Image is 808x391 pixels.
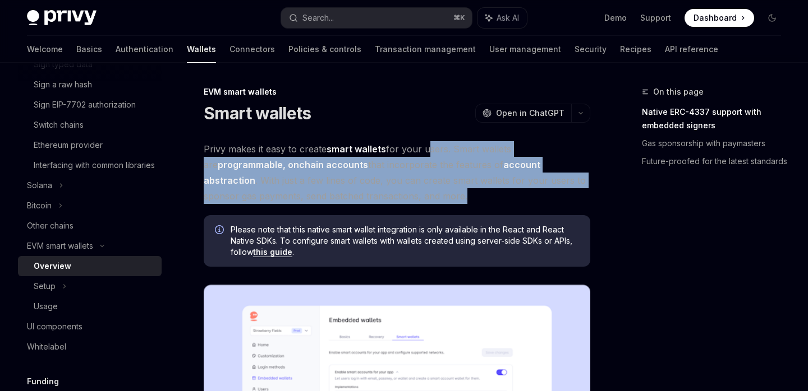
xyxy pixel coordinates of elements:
[18,296,162,316] a: Usage
[489,36,561,63] a: User management
[34,98,136,111] div: Sign EIP-7702 authorization
[642,134,790,152] a: Gas sponsorship with paymasters
[76,36,102,63] a: Basics
[665,36,718,63] a: API reference
[18,155,162,175] a: Interfacing with common libraries
[27,10,97,26] img: dark logo
[34,280,56,293] div: Setup
[187,36,216,63] a: Wallets
[327,143,386,155] strong: smart wallets
[253,247,292,257] a: this guide
[218,159,368,170] strong: programmable, onchain accounts
[18,75,162,95] a: Sign a raw hash
[475,104,571,123] button: Open in ChatGPT
[18,256,162,276] a: Overview
[302,11,334,25] div: Search...
[27,219,74,232] div: Other chains
[34,259,71,273] div: Overview
[34,138,103,152] div: Ethereum provider
[18,316,162,337] a: UI components
[18,216,162,236] a: Other chains
[34,118,84,132] div: Switch chains
[34,300,58,313] div: Usage
[27,340,66,353] div: Whitelabel
[685,9,754,27] a: Dashboard
[453,13,465,22] span: ⌘ K
[27,239,93,253] div: EVM smart wallets
[642,152,790,170] a: Future-proofed for the latest standards
[34,78,92,91] div: Sign a raw hash
[694,12,737,24] span: Dashboard
[763,9,781,27] button: Toggle dark mode
[204,141,590,204] span: Privy makes it easy to create for your users. Smart wallets are that incorporate the features of ...
[281,8,471,28] button: Search...⌘K
[204,86,590,97] div: EVM smart wallets
[229,36,275,63] a: Connectors
[496,108,564,119] span: Open in ChatGPT
[18,115,162,135] a: Switch chains
[27,179,52,192] div: Solana
[18,95,162,115] a: Sign EIP-7702 authorization
[642,103,790,134] a: Native ERC-4337 support with embedded signers
[620,36,651,63] a: Recipes
[231,224,579,258] span: Please note that this native smart wallet integration is only available in the React and React Na...
[34,159,155,172] div: Interfacing with common libraries
[288,36,361,63] a: Policies & controls
[604,12,627,24] a: Demo
[640,12,671,24] a: Support
[27,36,63,63] a: Welcome
[27,199,52,212] div: Bitcoin
[215,225,226,236] svg: Info
[478,8,527,28] button: Ask AI
[375,36,476,63] a: Transaction management
[204,103,311,123] h1: Smart wallets
[27,375,59,388] h5: Funding
[116,36,173,63] a: Authentication
[27,320,82,333] div: UI components
[18,135,162,155] a: Ethereum provider
[653,85,704,99] span: On this page
[497,12,519,24] span: Ask AI
[575,36,607,63] a: Security
[18,337,162,357] a: Whitelabel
